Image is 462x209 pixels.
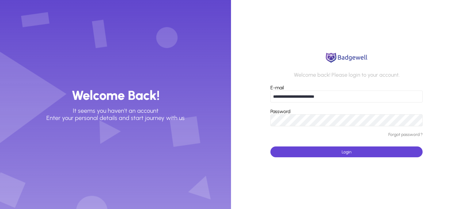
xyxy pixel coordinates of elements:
span: Login [342,149,352,155]
img: logo.png [324,52,369,64]
p: Enter your personal details and start journey with us [46,114,185,121]
p: It seems you haven't an account [73,107,159,114]
button: Login [270,146,423,157]
label: Password [270,109,291,114]
a: Forgot password ? [388,132,423,137]
h3: Welcome Back! [72,88,160,103]
label: E-mail [270,85,284,91]
p: Welcome back! Please login to your account. [294,72,399,78]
